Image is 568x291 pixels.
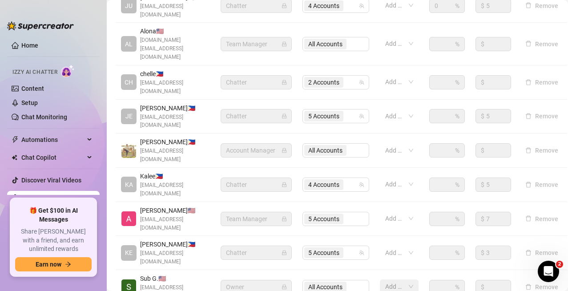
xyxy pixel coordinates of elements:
span: lock [282,80,287,85]
a: Content [21,85,44,92]
img: Chat Copilot [12,154,17,161]
span: Alona 🇺🇸 [140,26,210,36]
img: logo-BBDzfeDw.svg [7,21,74,30]
a: Home [21,42,38,49]
span: [EMAIL_ADDRESS][DOMAIN_NAME] [140,215,210,232]
a: Discover Viral Videos [21,177,81,184]
span: Team Manager [226,37,286,51]
span: lock [282,41,287,47]
img: Alexicon Ortiaga [121,211,136,226]
span: JU [125,1,133,11]
button: Remove [522,214,562,224]
span: Earn now [36,261,61,268]
span: lock [282,284,287,290]
span: [PERSON_NAME] 🇵🇭 [140,137,210,147]
span: Chatter [226,109,286,123]
span: thunderbolt [12,136,19,143]
img: AI Chatter [61,65,75,77]
button: Remove [522,179,562,190]
span: 4 Accounts [304,179,343,190]
a: Settings [21,194,45,202]
span: Account Manager [226,144,286,157]
button: Earn nowarrow-right [15,257,92,271]
span: 2 Accounts [304,77,343,88]
span: 2 [556,261,563,268]
span: 5 Accounts [308,248,339,258]
a: Setup [21,99,38,106]
button: Remove [522,39,562,49]
span: [EMAIL_ADDRESS][DOMAIN_NAME] [140,2,210,19]
span: [PERSON_NAME] 🇵🇭 [140,103,210,113]
span: KA [125,180,133,190]
span: [EMAIL_ADDRESS][DOMAIN_NAME] [140,79,210,96]
span: 4 Accounts [304,0,343,11]
span: 5 Accounts [308,111,339,121]
button: Remove [522,111,562,121]
span: lock [282,182,287,187]
span: 4 Accounts [308,180,339,190]
span: Chatter [226,76,286,89]
span: arrow-right [65,261,71,267]
a: Chat Monitoring [21,113,67,121]
span: Automations [21,133,85,147]
span: team [359,182,364,187]
iframe: Intercom live chat [538,261,559,282]
span: 5 Accounts [304,111,343,121]
button: Remove [522,247,562,258]
span: Chatter [226,246,286,259]
span: lock [282,113,287,119]
button: Remove [522,0,562,11]
span: Chatter [226,178,286,191]
span: Team Manager [226,212,286,226]
button: Remove [522,145,562,156]
span: 🎁 Get $100 in AI Messages [15,206,92,224]
span: 4 Accounts [308,1,339,11]
span: [EMAIL_ADDRESS][DOMAIN_NAME] [140,113,210,130]
span: lock [282,250,287,255]
span: Chat Copilot [21,150,85,165]
span: lock [282,148,287,153]
span: [EMAIL_ADDRESS][DOMAIN_NAME] [140,249,210,266]
span: lock [282,3,287,8]
span: JE [125,111,133,121]
span: chelle 🇵🇭 [140,69,210,79]
span: Sub G. 🇺🇸 [140,274,210,283]
button: Remove [522,77,562,88]
span: CH [125,77,133,87]
span: team [359,80,364,85]
span: 2 Accounts [308,77,339,87]
span: lock [282,216,287,222]
span: [EMAIL_ADDRESS][DOMAIN_NAME] [140,147,210,164]
span: [EMAIL_ADDRESS][DOMAIN_NAME] [140,181,210,198]
span: Share [PERSON_NAME] with a friend, and earn unlimited rewards [15,227,92,254]
span: team [359,113,364,119]
span: [DOMAIN_NAME][EMAIL_ADDRESS][DOMAIN_NAME] [140,36,210,61]
span: KE [125,248,133,258]
span: [PERSON_NAME] 🇵🇭 [140,239,210,249]
span: [PERSON_NAME] 🇺🇸 [140,206,210,215]
span: team [359,3,364,8]
span: Izzy AI Chatter [12,68,57,77]
span: 5 Accounts [304,247,343,258]
span: AL [125,39,133,49]
span: team [359,250,364,255]
img: Aaron Paul Carnaje [121,143,136,158]
span: Kalee 🇵🇭 [140,171,210,181]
